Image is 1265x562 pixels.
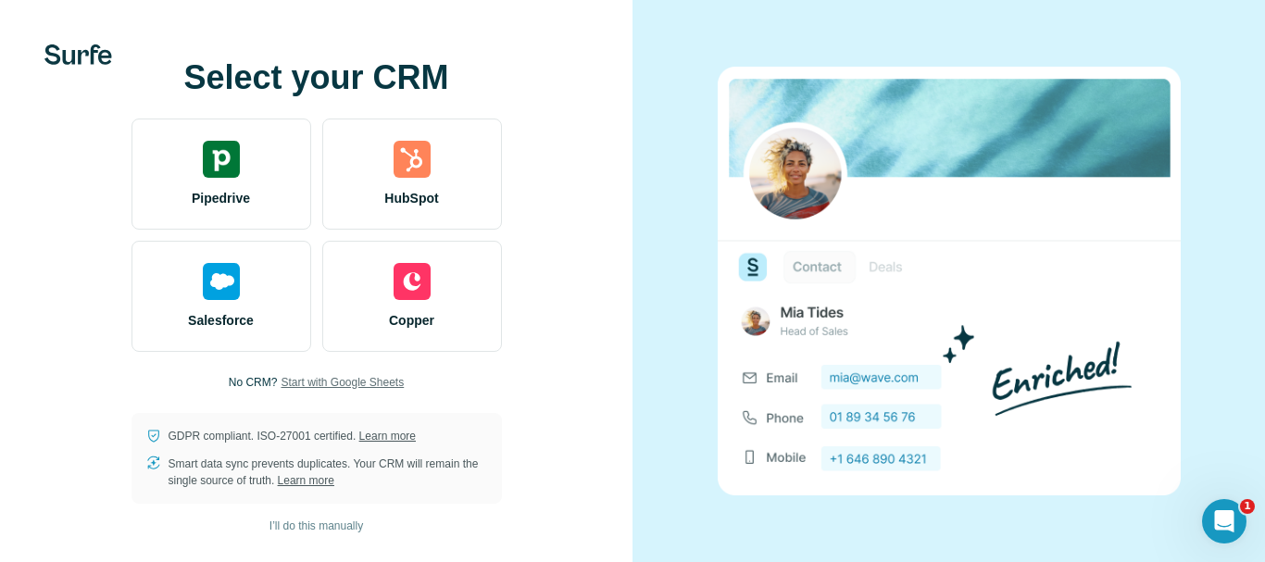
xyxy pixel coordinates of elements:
img: copper's logo [394,263,431,300]
span: Copper [389,311,434,330]
img: salesforce's logo [203,263,240,300]
p: GDPR compliant. ISO-27001 certified. [169,428,416,444]
span: 1 [1240,499,1255,514]
img: none image [718,67,1181,495]
h1: Select your CRM [132,59,502,96]
img: pipedrive's logo [203,141,240,178]
button: I’ll do this manually [257,512,376,540]
span: HubSpot [384,189,438,207]
iframe: Intercom live chat [1202,499,1246,543]
a: Learn more [359,430,416,443]
p: Smart data sync prevents duplicates. Your CRM will remain the single source of truth. [169,456,487,489]
span: Salesforce [188,311,254,330]
a: Learn more [278,474,334,487]
span: Pipedrive [192,189,250,207]
img: Surfe's logo [44,44,112,65]
span: I’ll do this manually [269,518,363,534]
button: Start with Google Sheets [281,374,404,391]
img: hubspot's logo [394,141,431,178]
p: No CRM? [229,374,278,391]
